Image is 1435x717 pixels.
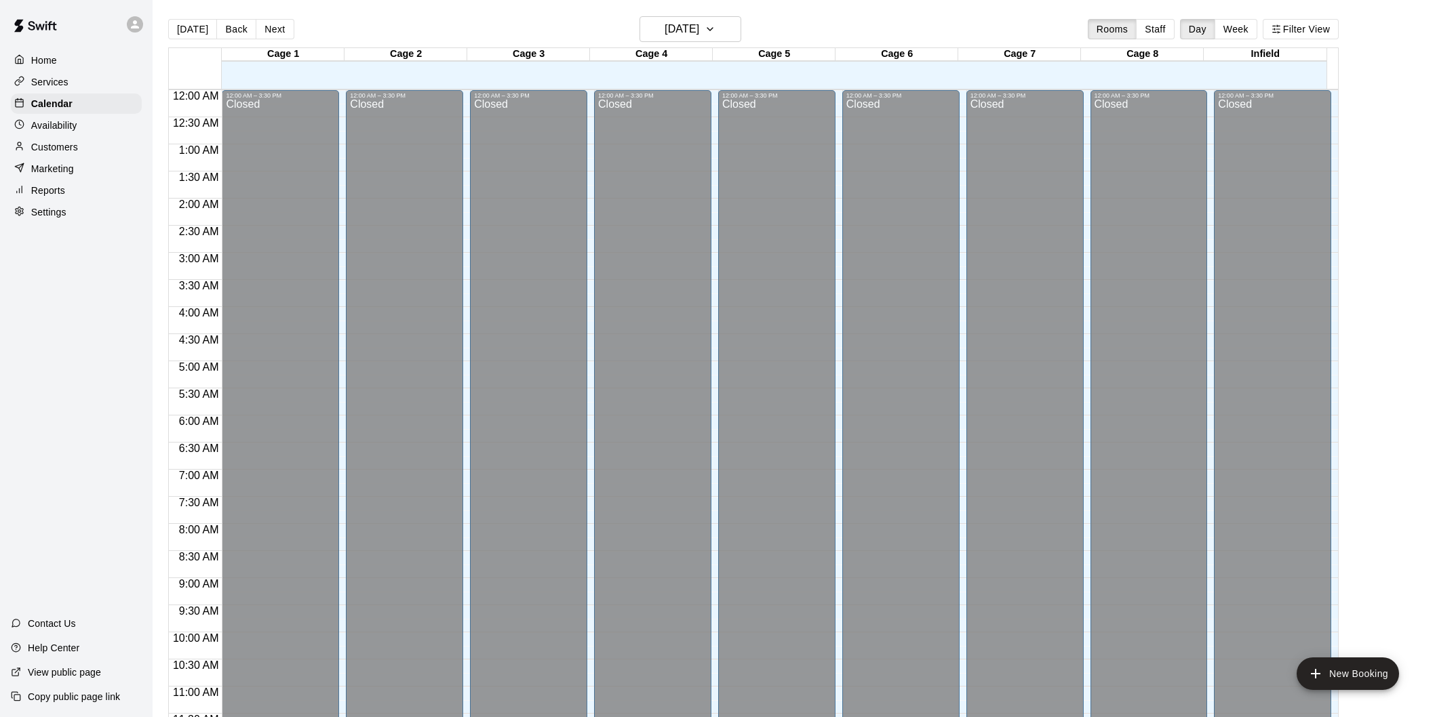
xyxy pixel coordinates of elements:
[1218,92,1327,99] div: 12:00 AM – 3:30 PM
[226,92,335,99] div: 12:00 AM – 3:30 PM
[176,171,222,183] span: 1:30 AM
[222,48,345,61] div: Cage 1
[176,497,222,508] span: 7:30 AM
[176,361,222,373] span: 5:00 AM
[31,140,78,154] p: Customers
[176,470,222,481] span: 7:00 AM
[11,137,142,157] a: Customers
[176,415,222,427] span: 6:00 AM
[31,97,73,110] p: Calendar
[474,92,583,99] div: 12:00 AM – 3:30 PM
[176,578,222,590] span: 9:00 AM
[176,524,222,535] span: 8:00 AM
[176,253,222,264] span: 3:00 AM
[170,687,222,698] span: 11:00 AM
[11,94,142,114] a: Calendar
[1297,657,1399,690] button: add
[1204,48,1326,61] div: Infield
[11,159,142,179] a: Marketing
[31,75,68,89] p: Services
[170,117,222,129] span: 12:30 AM
[176,199,222,210] span: 2:00 AM
[28,617,76,630] p: Contact Us
[176,226,222,237] span: 2:30 AM
[11,50,142,70] a: Home
[665,20,699,39] h6: [DATE]
[1081,48,1204,61] div: Cage 8
[350,92,459,99] div: 12:00 AM – 3:30 PM
[846,92,956,99] div: 12:00 AM – 3:30 PM
[256,19,294,39] button: Next
[345,48,467,61] div: Cage 2
[11,72,142,92] a: Services
[713,48,836,61] div: Cage 5
[31,162,74,176] p: Marketing
[176,605,222,617] span: 9:30 AM
[176,443,222,454] span: 6:30 AM
[168,19,217,39] button: [DATE]
[31,184,65,197] p: Reports
[28,690,120,703] p: Copy public page link
[1095,92,1204,99] div: 12:00 AM – 3:30 PM
[1263,19,1339,39] button: Filter View
[1215,19,1257,39] button: Week
[176,334,222,346] span: 4:30 AM
[31,119,77,132] p: Availability
[28,641,79,655] p: Help Center
[836,48,958,61] div: Cage 6
[467,48,590,61] div: Cage 3
[1088,19,1137,39] button: Rooms
[1136,19,1175,39] button: Staff
[11,115,142,136] a: Availability
[176,144,222,156] span: 1:00 AM
[216,19,256,39] button: Back
[28,665,101,679] p: View public page
[1180,19,1215,39] button: Day
[176,388,222,400] span: 5:30 AM
[170,90,222,102] span: 12:00 AM
[970,92,1080,99] div: 12:00 AM – 3:30 PM
[176,551,222,562] span: 8:30 AM
[31,54,57,67] p: Home
[170,632,222,644] span: 10:00 AM
[640,16,741,42] button: [DATE]
[176,307,222,319] span: 4:00 AM
[170,659,222,671] span: 10:30 AM
[958,48,1081,61] div: Cage 7
[11,180,142,201] a: Reports
[598,92,707,99] div: 12:00 AM – 3:30 PM
[590,48,713,61] div: Cage 4
[11,202,142,222] a: Settings
[722,92,831,99] div: 12:00 AM – 3:30 PM
[31,205,66,219] p: Settings
[176,280,222,291] span: 3:30 AM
